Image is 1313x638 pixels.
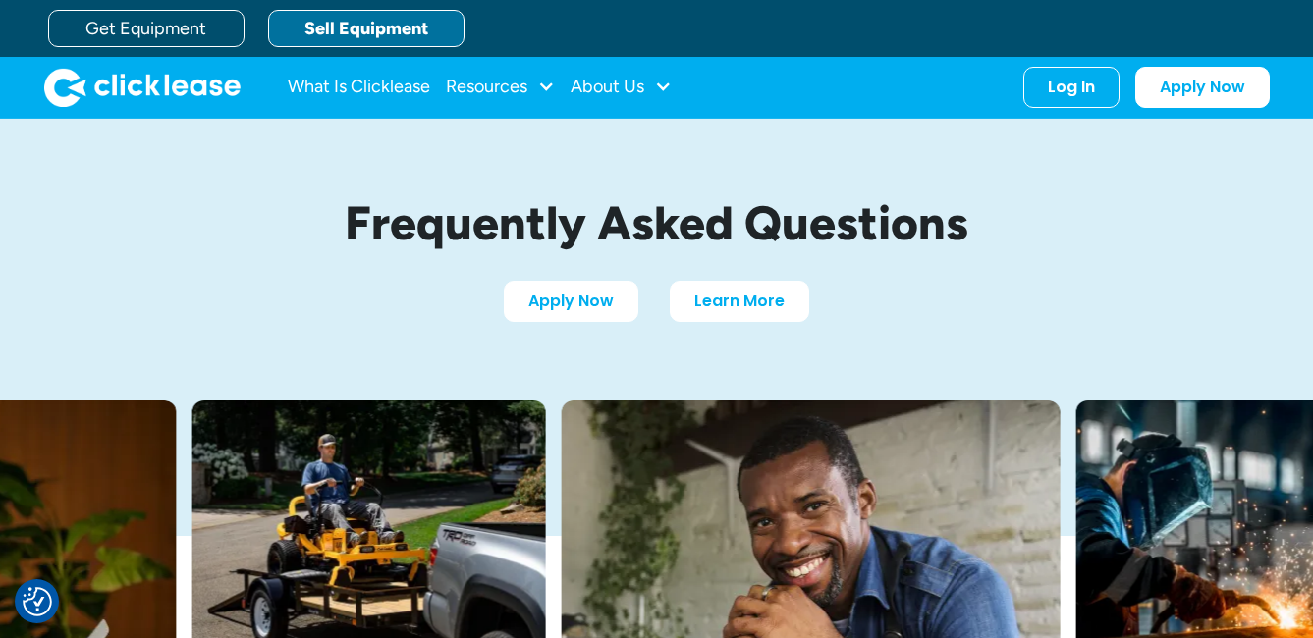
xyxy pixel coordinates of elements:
[44,68,241,107] a: home
[23,587,52,616] img: Revisit consent button
[670,281,809,322] a: Learn More
[571,68,672,107] div: About Us
[268,10,465,47] a: Sell Equipment
[1048,78,1095,97] div: Log In
[1135,67,1270,108] a: Apply Now
[446,68,555,107] div: Resources
[48,10,245,47] a: Get Equipment
[288,68,430,107] a: What Is Clicklease
[44,68,241,107] img: Clicklease logo
[504,281,638,322] a: Apply Now
[195,197,1119,249] h1: Frequently Asked Questions
[23,587,52,616] button: Consent Preferences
